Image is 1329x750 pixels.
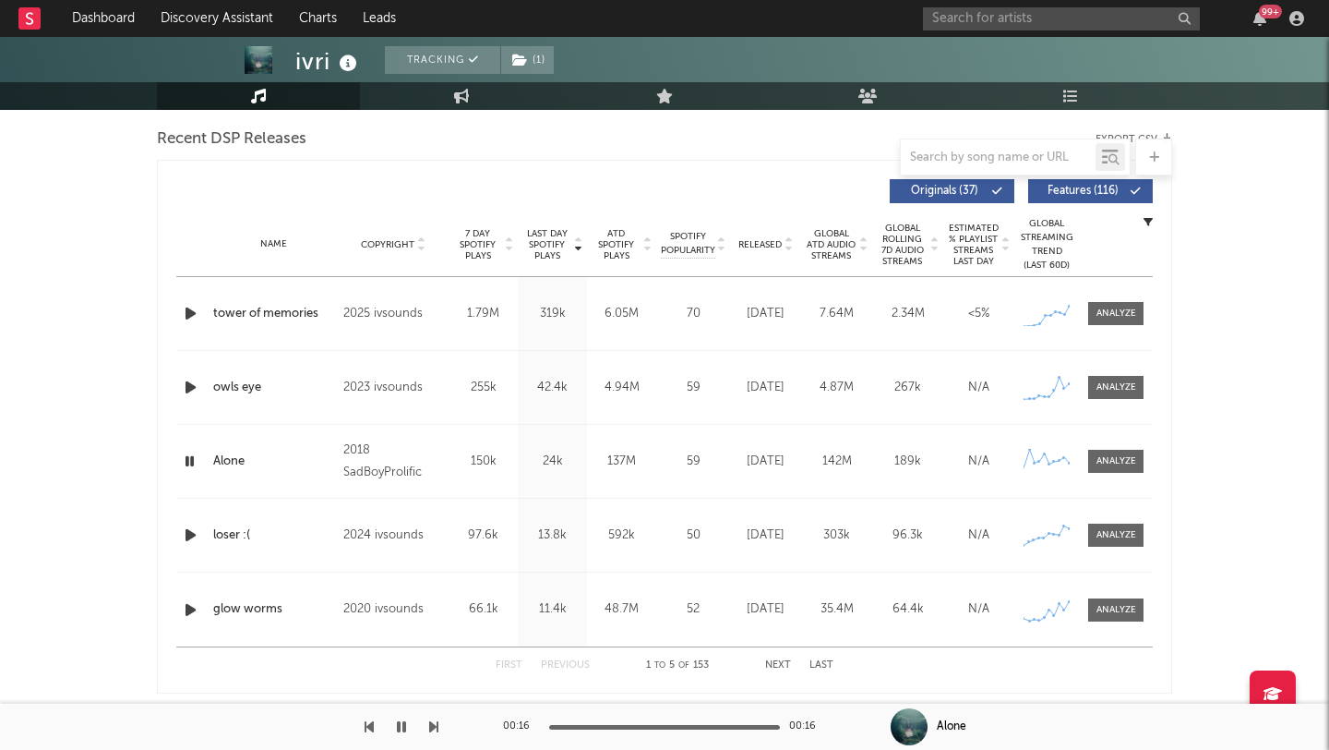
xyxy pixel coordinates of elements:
[453,526,513,545] div: 97.6k
[1259,5,1282,18] div: 99 +
[295,46,362,77] div: ivri
[806,453,868,471] div: 142M
[343,303,444,325] div: 2025 ivsounds
[948,223,999,267] span: Estimated % Playlist Streams Last Day
[453,305,513,323] div: 1.79M
[738,239,782,250] span: Released
[661,379,725,397] div: 59
[735,600,796,619] div: [DATE]
[948,305,1010,323] div: <5%
[948,379,1010,397] div: N/A
[592,228,641,261] span: ATD Spotify Plays
[522,526,582,545] div: 13.8k
[627,655,728,677] div: 1 5 153
[806,600,868,619] div: 35.4M
[592,600,652,619] div: 48.7M
[890,179,1014,203] button: Originals(37)
[592,305,652,323] div: 6.05M
[213,379,334,397] a: owls eye
[877,223,928,267] span: Global Rolling 7D Audio Streams
[806,379,868,397] div: 4.87M
[902,186,987,197] span: Originals ( 37 )
[343,599,444,621] div: 2020 ivsounds
[592,379,652,397] div: 4.94M
[735,305,796,323] div: [DATE]
[453,228,502,261] span: 7 Day Spotify Plays
[453,600,513,619] div: 66.1k
[948,600,1010,619] div: N/A
[343,377,444,399] div: 2023 ivsounds
[661,230,715,258] span: Spotify Popularity
[592,453,652,471] div: 137M
[877,305,939,323] div: 2.34M
[806,305,868,323] div: 7.64M
[522,600,582,619] div: 11.4k
[877,453,939,471] div: 189k
[385,46,500,74] button: Tracking
[923,7,1200,30] input: Search for artists
[213,600,334,619] a: glow worms
[809,660,833,671] button: Last
[937,719,966,735] div: Alone
[877,379,939,397] div: 267k
[678,661,689,670] span: of
[592,526,652,545] div: 592k
[661,305,725,323] div: 70
[496,660,522,671] button: First
[806,526,868,545] div: 303k
[522,305,582,323] div: 319k
[661,453,725,471] div: 59
[453,379,513,397] div: 255k
[343,525,444,547] div: 2024 ivsounds
[522,453,582,471] div: 24k
[654,661,665,670] span: to
[503,716,540,738] div: 00:16
[948,453,1010,471] div: N/A
[1253,11,1266,26] button: 99+
[735,526,796,545] div: [DATE]
[361,239,414,250] span: Copyright
[501,46,554,74] button: (1)
[1028,179,1153,203] button: Features(116)
[1019,217,1074,272] div: Global Streaming Trend (Last 60D)
[735,379,796,397] div: [DATE]
[522,379,582,397] div: 42.4k
[157,128,306,151] span: Recent DSP Releases
[213,453,334,471] a: Alone
[343,440,444,484] div: 2018 SadBoyProlific
[1096,134,1172,145] button: Export CSV
[765,660,791,671] button: Next
[661,526,725,545] div: 50
[877,526,939,545] div: 96.3k
[213,526,334,545] a: loser :(
[806,228,856,261] span: Global ATD Audio Streams
[735,453,796,471] div: [DATE]
[789,716,826,738] div: 00:16
[453,453,513,471] div: 150k
[948,526,1010,545] div: N/A
[541,660,590,671] button: Previous
[877,600,939,619] div: 64.4k
[500,46,555,74] span: ( 1 )
[213,305,334,323] a: tower of memories
[213,237,334,251] div: Name
[661,600,725,619] div: 52
[1040,186,1125,197] span: Features ( 116 )
[901,151,1096,165] input: Search by song name or URL
[522,228,571,261] span: Last Day Spotify Plays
